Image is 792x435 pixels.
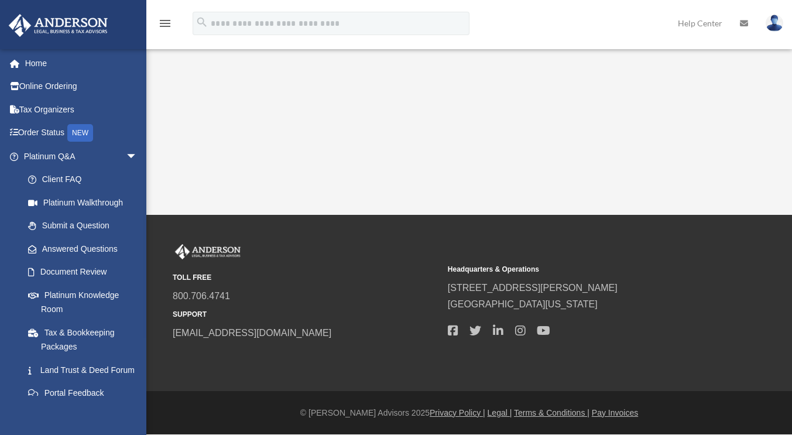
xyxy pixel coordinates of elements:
[8,98,155,121] a: Tax Organizers
[146,406,792,420] div: © [PERSON_NAME] Advisors 2025
[16,237,155,261] a: Answered Questions
[16,261,149,284] a: Document Review
[766,15,783,32] img: User Pic
[448,283,618,293] a: [STREET_ADDRESS][PERSON_NAME]
[430,408,485,417] a: Privacy Policy |
[16,191,155,214] a: Platinum Walkthrough
[448,299,598,309] a: [GEOGRAPHIC_DATA][US_STATE]
[488,408,512,417] a: Legal |
[158,16,172,30] i: menu
[8,52,155,75] a: Home
[8,75,155,98] a: Online Ordering
[8,145,155,168] a: Platinum Q&Aarrow_drop_down
[173,272,440,284] small: TOLL FREE
[196,16,208,29] i: search
[16,382,155,405] a: Portal Feedback
[592,408,638,417] a: Pay Invoices
[67,124,93,142] div: NEW
[8,121,155,145] a: Order StatusNEW
[173,244,243,259] img: Anderson Advisors Platinum Portal
[448,263,715,276] small: Headquarters & Operations
[158,20,172,30] a: menu
[16,358,155,382] a: Land Trust & Deed Forum
[514,408,589,417] a: Terms & Conditions |
[173,291,230,301] a: 800.706.4741
[173,328,331,338] a: [EMAIL_ADDRESS][DOMAIN_NAME]
[16,214,155,238] a: Submit a Question
[126,145,149,169] span: arrow_drop_down
[16,283,155,321] a: Platinum Knowledge Room
[16,321,155,358] a: Tax & Bookkeeping Packages
[5,14,111,37] img: Anderson Advisors Platinum Portal
[16,168,155,191] a: Client FAQ
[173,309,440,321] small: SUPPORT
